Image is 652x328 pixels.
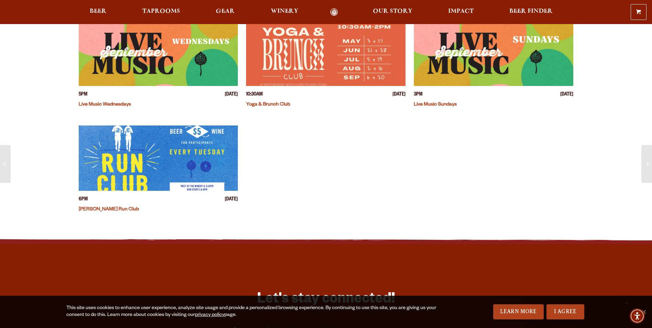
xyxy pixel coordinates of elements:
a: Gear [211,8,239,16]
span: Beer Finder [509,9,553,14]
a: privacy policy [195,313,224,318]
a: Winery [266,8,303,16]
a: Odell Home [321,8,347,16]
span: Beer [90,9,107,14]
h3: Let's stay connected! [233,290,419,310]
a: Taprooms [138,8,185,16]
span: 6PM [79,196,88,204]
div: Accessibility Menu [630,308,645,324]
a: I Agree [546,304,584,319]
span: Taprooms [142,9,180,14]
span: 3PM [414,91,422,99]
span: [DATE] [225,91,238,99]
a: Learn More [493,304,544,319]
a: Live Music Sundays [414,102,457,108]
a: View event details [79,21,238,86]
span: 5PM [79,91,87,99]
span: Our Story [373,9,412,14]
a: View event details [79,125,238,191]
span: Impact [448,9,474,14]
a: View event details [414,21,573,86]
a: View event details [246,21,406,86]
div: This site uses cookies to enhance user experience, analyze site usage and provide a personalized ... [66,305,437,319]
a: Our Story [368,8,417,16]
a: Beer [85,8,111,16]
span: [DATE] [393,91,406,99]
a: Scroll to top [618,294,635,311]
a: [PERSON_NAME] Run Club [79,207,139,212]
span: Winery [271,9,298,14]
span: [DATE] [560,91,573,99]
a: Impact [444,8,478,16]
span: [DATE] [225,196,238,204]
span: 10:30AM [246,91,263,99]
a: Yoga & Brunch Club [246,102,290,108]
span: Gear [216,9,235,14]
a: Beer Finder [505,8,557,16]
a: Live Music Wednesdays [79,102,131,108]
